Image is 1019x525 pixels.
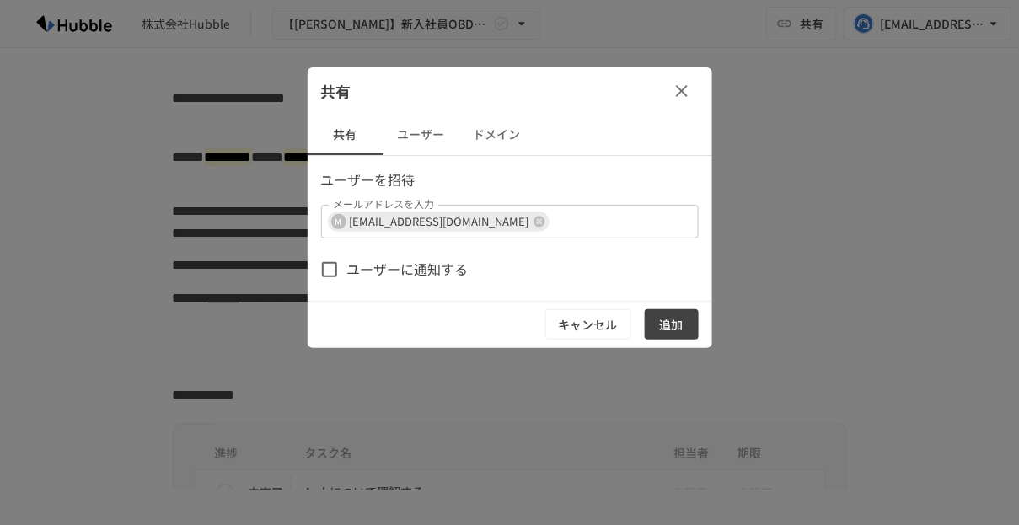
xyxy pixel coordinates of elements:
button: キャンセル [545,309,631,340]
div: 共有 [308,67,712,115]
span: [EMAIL_ADDRESS][DOMAIN_NAME] [343,212,536,231]
label: メールアドレスを入力 [333,197,434,212]
div: M [331,214,346,229]
button: 追加 [645,309,699,340]
button: ユーザー [383,115,459,155]
p: ユーザーを招待 [321,169,699,191]
span: ユーザーに通知する [347,259,469,281]
button: ドメイン [459,115,535,155]
button: 共有 [308,115,383,155]
div: M[EMAIL_ADDRESS][DOMAIN_NAME] [328,212,550,232]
